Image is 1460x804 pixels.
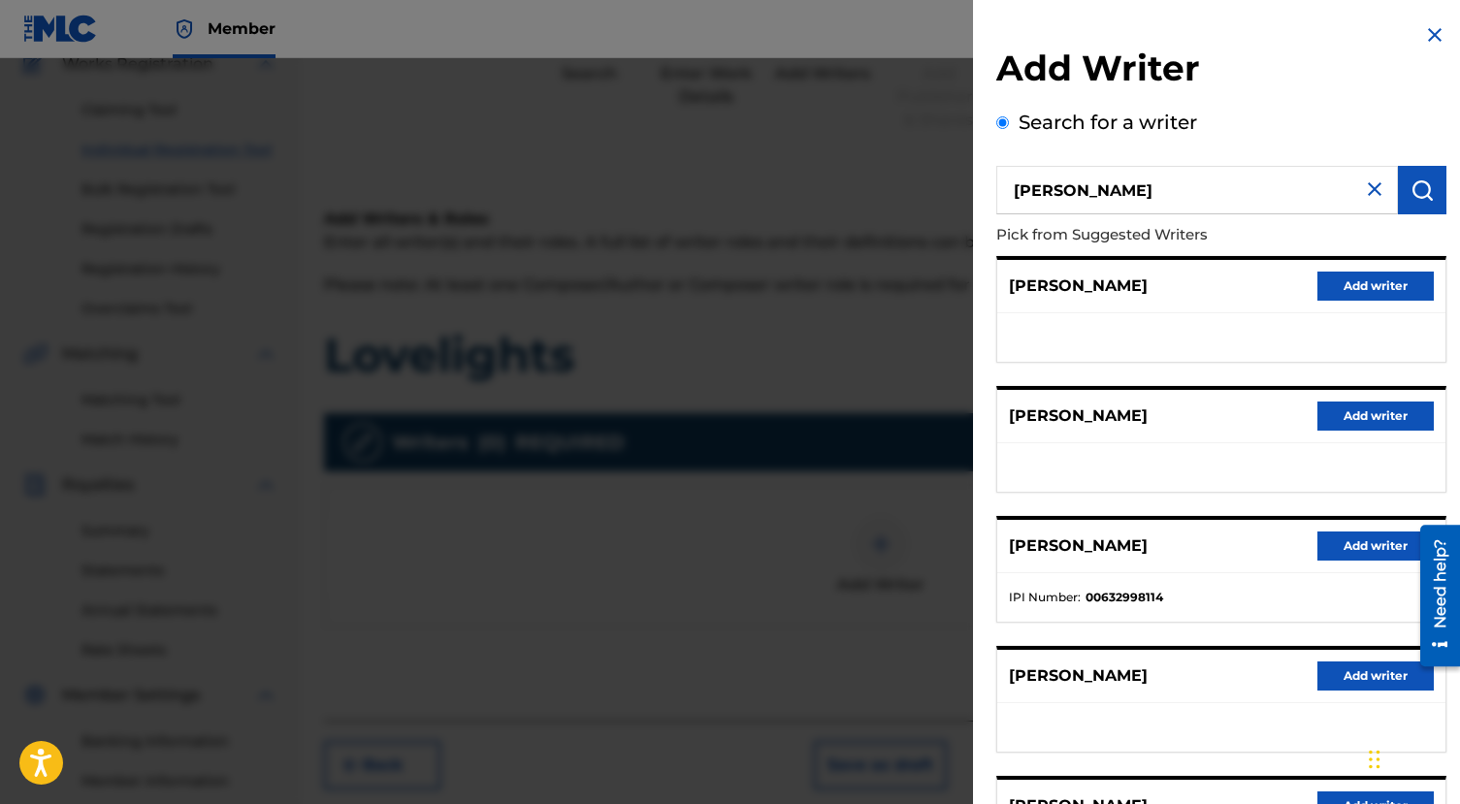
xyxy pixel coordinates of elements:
img: Top Rightsholder [173,17,196,41]
iframe: Resource Center [1406,518,1460,674]
p: [PERSON_NAME] [1009,534,1148,558]
p: [PERSON_NAME] [1009,274,1148,298]
input: Search writer's name or IPI Number [996,166,1398,214]
iframe: Chat Widget [1363,711,1460,804]
button: Add writer [1317,272,1434,301]
p: Pick from Suggested Writers [996,214,1336,256]
strong: 00632998114 [1086,589,1163,606]
button: Add writer [1317,531,1434,561]
p: [PERSON_NAME] [1009,404,1148,428]
img: Search Works [1411,178,1434,202]
h2: Add Writer [996,47,1446,96]
img: MLC Logo [23,15,98,43]
button: Add writer [1317,661,1434,691]
span: Member [208,17,276,40]
button: Add writer [1317,402,1434,431]
p: [PERSON_NAME] [1009,664,1148,688]
img: close [1363,177,1386,201]
div: Drag [1369,730,1380,788]
span: IPI Number : [1009,589,1081,606]
label: Search for a writer [1019,111,1197,134]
